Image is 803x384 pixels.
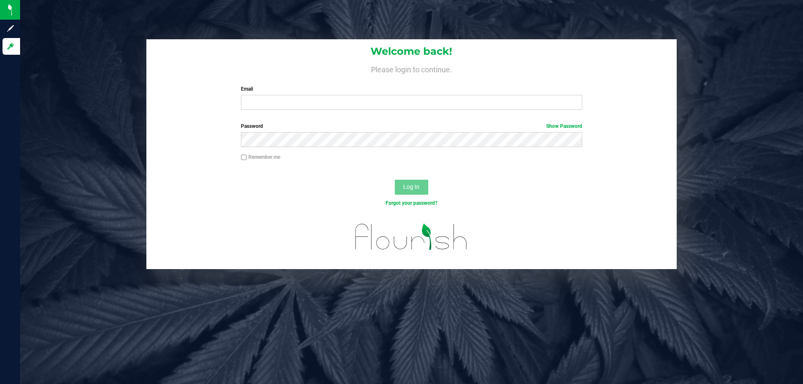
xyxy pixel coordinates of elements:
[6,42,15,51] inline-svg: Log in
[403,183,419,190] span: Log In
[395,180,428,195] button: Log In
[146,46,677,57] h1: Welcome back!
[146,64,677,74] h4: Please login to continue.
[345,216,478,258] img: flourish_logo.svg
[386,200,437,206] a: Forgot your password?
[546,123,582,129] a: Show Password
[241,153,280,161] label: Remember me
[241,85,582,93] label: Email
[241,155,247,160] input: Remember me
[6,24,15,33] inline-svg: Sign up
[241,123,263,129] span: Password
